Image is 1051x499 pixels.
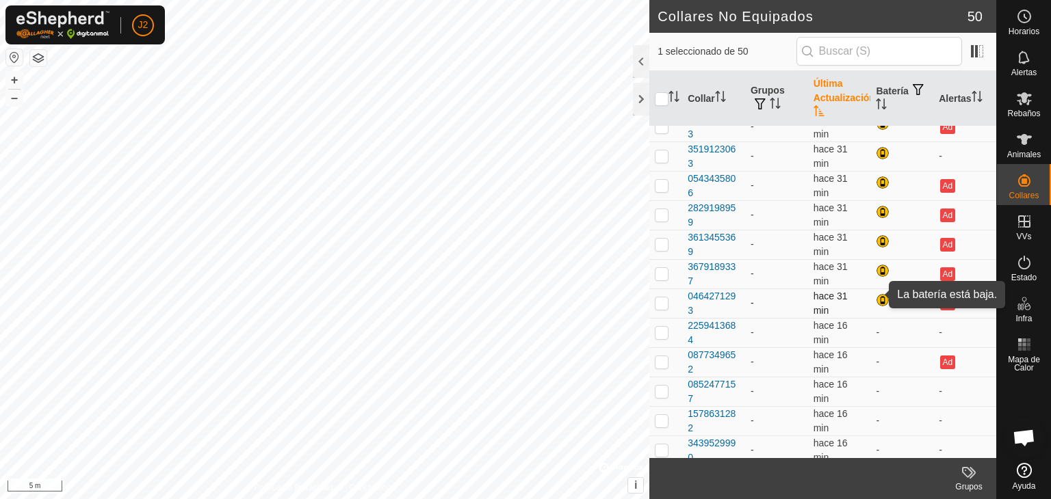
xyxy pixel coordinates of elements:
a: Contáctenos [350,481,395,494]
div: 1578631282 [688,407,740,435]
div: Grupos [942,481,996,493]
td: - [745,288,808,318]
td: - [870,406,933,435]
button: Ad [940,238,955,252]
span: i [634,479,637,491]
td: - [870,347,933,377]
td: - [745,230,808,259]
p-sorticon: Activar para ordenar [770,100,781,111]
p-sorticon: Activar para ordenar [715,93,726,104]
td: - [745,141,808,171]
th: Batería [870,71,933,126]
div: 3679189337 [688,260,740,288]
div: 2259413684 [688,319,740,347]
span: J2 [138,18,148,32]
span: 15 oct 2025, 17:32 [814,173,848,198]
button: + [6,72,23,88]
p-sorticon: Activar para ordenar [814,107,825,118]
div: 2459102633 [688,113,740,141]
th: Alertas [933,71,996,126]
span: 15 oct 2025, 17:32 [814,261,848,286]
td: - [870,377,933,406]
button: i [628,478,643,493]
button: Restablecer Mapa [6,49,23,66]
span: Animales [1007,150,1041,159]
button: Ad [940,179,955,193]
span: 15 oct 2025, 17:32 [814,291,848,316]
span: 15 oct 2025, 17:46 [814,379,848,404]
p-sorticon: Activar para ordenar [669,93,679,104]
th: Collar [682,71,745,126]
th: Última Actualización [808,71,871,126]
h2: Collares No Equipados [658,8,968,25]
span: VVs [1016,232,1031,241]
span: Collares [1009,191,1039,200]
span: Mapa de Calor [1000,355,1048,372]
div: 3519123063 [688,142,740,171]
span: Rebaños [1007,109,1040,118]
span: 15 oct 2025, 17:46 [814,437,848,463]
td: - [745,435,808,465]
td: - [745,112,808,141]
span: 15 oct 2025, 17:32 [814,232,848,257]
td: - [745,377,808,406]
button: Ad [940,297,955,310]
input: Buscar (S) [796,37,962,66]
th: Grupos [745,71,808,126]
a: Ayuda [997,457,1051,496]
td: - [933,141,996,171]
button: Ad [940,355,955,369]
td: - [870,318,933,347]
button: Capas del Mapa [30,50,47,66]
a: Política de Privacidad [254,481,333,494]
td: - [745,406,808,435]
button: – [6,90,23,106]
span: 15 oct 2025, 17:46 [814,349,848,375]
td: - [745,171,808,200]
td: - [745,318,808,347]
td: - [870,435,933,465]
td: - [745,200,808,230]
button: Ad [940,208,955,222]
p-sorticon: Activar para ordenar [876,100,887,111]
span: 15 oct 2025, 17:32 [814,114,848,139]
span: 15 oct 2025, 17:32 [814,202,848,228]
span: Ayuda [1013,482,1036,490]
span: 50 [968,6,983,27]
div: 3439529990 [688,436,740,465]
td: - [933,406,996,435]
div: Chat abierto [1004,417,1045,458]
span: 15 oct 2025, 17:46 [814,408,848,433]
button: Ad [940,120,955,134]
span: Infra [1015,314,1032,323]
span: Alertas [1011,68,1037,77]
td: - [933,435,996,465]
span: 15 oct 2025, 17:32 [814,144,848,169]
td: - [933,318,996,347]
div: 2829198959 [688,201,740,230]
p-sorticon: Activar para ordenar [972,93,983,104]
div: 0543435806 [688,172,740,200]
td: - [745,347,808,377]
button: Ad [940,267,955,281]
div: 0877349652 [688,348,740,377]
span: 1 seleccionado de 50 [658,44,796,59]
span: Horarios [1009,27,1039,36]
div: 3613455369 [688,230,740,259]
div: 0464271293 [688,289,740,318]
img: Logo Gallagher [16,11,109,39]
td: - [933,377,996,406]
td: - [745,259,808,288]
span: 15 oct 2025, 17:46 [814,320,848,345]
div: 0852477157 [688,377,740,406]
span: Estado [1011,273,1037,282]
